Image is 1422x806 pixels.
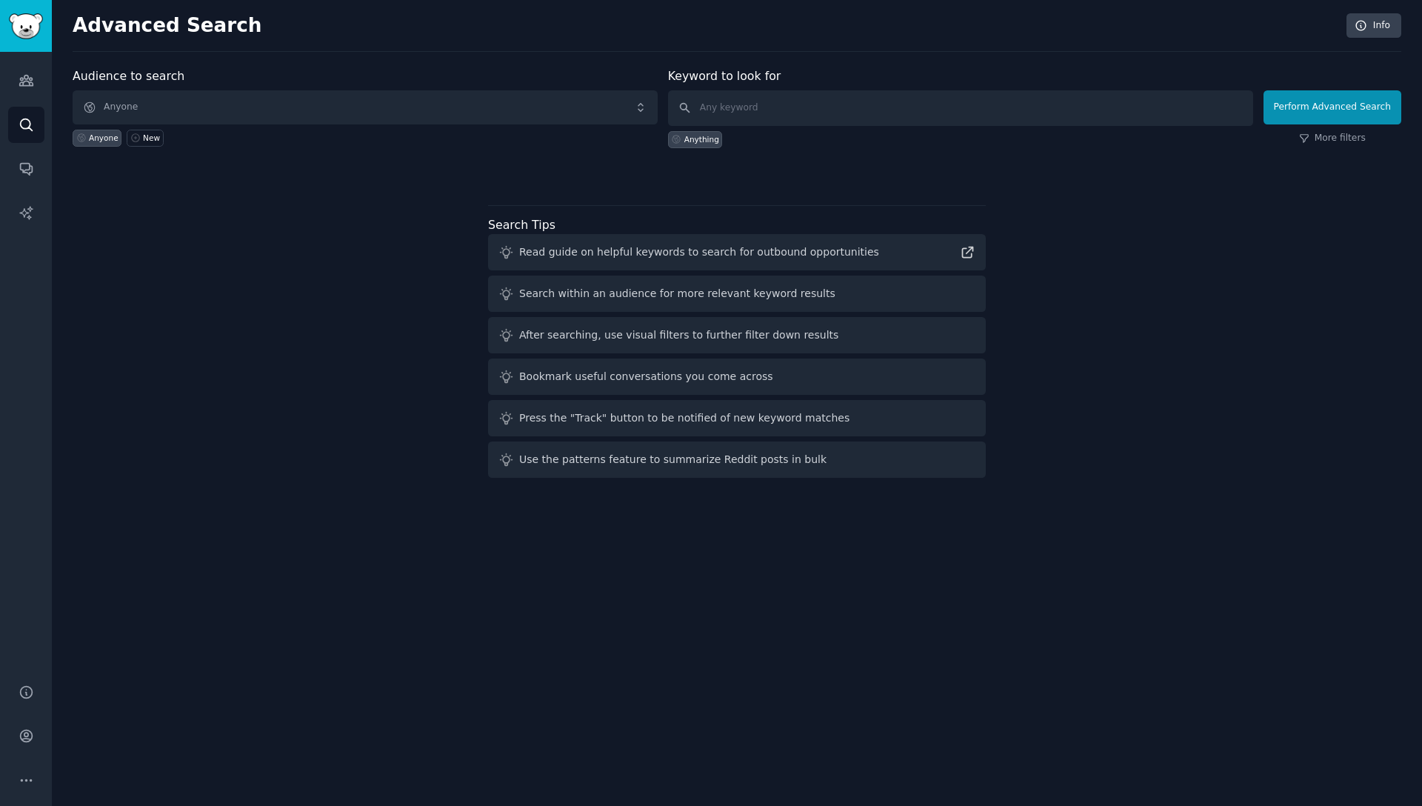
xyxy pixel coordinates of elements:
[488,218,555,232] label: Search Tips
[143,133,160,143] div: New
[519,286,835,302] div: Search within an audience for more relevant keyword results
[89,133,118,143] div: Anyone
[668,90,1253,126] input: Any keyword
[519,452,827,467] div: Use the patterns feature to summarize Reddit posts in bulk
[668,69,781,83] label: Keyword to look for
[1299,132,1366,145] a: More filters
[73,69,184,83] label: Audience to search
[519,369,773,384] div: Bookmark useful conversations you come across
[73,90,658,124] button: Anyone
[684,134,719,144] div: Anything
[9,13,43,39] img: GummySearch logo
[1346,13,1401,39] a: Info
[519,244,879,260] div: Read guide on helpful keywords to search for outbound opportunities
[127,130,163,147] a: New
[1264,90,1401,124] button: Perform Advanced Search
[519,327,838,343] div: After searching, use visual filters to further filter down results
[73,14,1338,38] h2: Advanced Search
[519,410,849,426] div: Press the "Track" button to be notified of new keyword matches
